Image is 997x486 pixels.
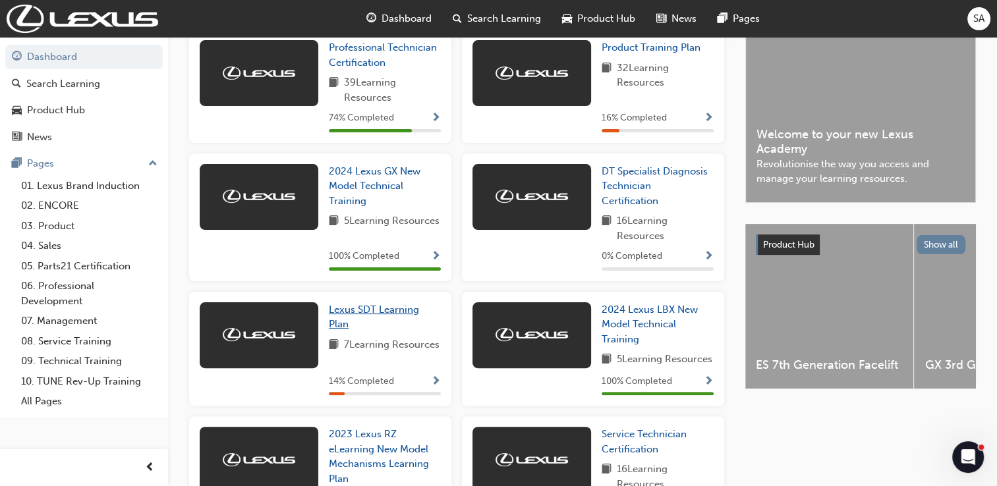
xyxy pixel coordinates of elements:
span: Search Learning [467,11,541,26]
a: Lexus SDT Learning Plan [329,302,441,332]
div: Search Learning [26,76,100,92]
span: prev-icon [145,460,155,476]
span: guage-icon [12,51,22,63]
span: Show Progress [431,251,441,263]
a: search-iconSearch Learning [442,5,552,32]
a: 2024 Lexus LBX New Model Technical Training [602,302,714,347]
a: 06. Professional Development [16,276,163,311]
span: Revolutionise the way you access and manage your learning resources. [756,157,965,186]
span: news-icon [12,132,22,144]
button: SA [967,7,990,30]
img: Trak [496,328,568,341]
span: Product Hub [577,11,635,26]
a: pages-iconPages [707,5,770,32]
span: book-icon [602,213,612,243]
a: 2024 Lexus GX New Model Technical Training [329,164,441,209]
button: Show Progress [431,373,441,390]
a: 2023 Lexus RZ eLearning New Model Mechanisms Learning Plan [329,427,441,486]
img: Trak [496,67,568,80]
span: Pages [733,11,760,26]
span: 100 % Completed [329,249,399,264]
iframe: Intercom live chat [952,441,984,473]
a: 05. Parts21 Certification [16,256,163,277]
a: Professional Technician Certification [329,40,441,70]
span: book-icon [329,75,339,105]
button: Show Progress [431,248,441,265]
a: Dashboard [5,45,163,69]
span: search-icon [453,11,462,27]
span: Service Technician Certification [602,428,687,455]
a: 07. Management [16,311,163,331]
span: guage-icon [366,11,376,27]
a: 01. Lexus Brand Induction [16,176,163,196]
button: Pages [5,151,163,176]
span: 5 Learning Resources [344,213,440,230]
span: SA [973,11,984,26]
a: 02. ENCORE [16,196,163,216]
a: Search Learning [5,72,163,96]
img: Trak [496,190,568,203]
span: pages-icon [718,11,727,27]
a: 04. Sales [16,236,163,256]
span: Dashboard [382,11,432,26]
span: car-icon [562,11,572,27]
span: 16 % Completed [602,111,667,126]
div: News [27,130,52,145]
span: 74 % Completed [329,111,394,126]
span: 7 Learning Resources [344,337,440,354]
span: Product Training Plan [602,41,700,53]
span: 0 % Completed [602,249,662,264]
a: 08. Service Training [16,331,163,352]
div: Pages [27,156,54,171]
span: book-icon [329,337,339,354]
span: Show Progress [431,113,441,124]
span: car-icon [12,105,22,117]
div: Product Hub [27,103,85,118]
span: news-icon [656,11,666,27]
span: 2024 Lexus LBX New Model Technical Training [602,304,698,345]
span: book-icon [602,61,612,90]
img: Trak [223,67,295,80]
span: 100 % Completed [602,374,672,389]
span: search-icon [12,78,21,90]
button: Show Progress [704,248,714,265]
span: Show Progress [704,376,714,388]
a: 03. Product [16,216,163,236]
img: Trak [7,5,158,33]
span: Professional Technician Certification [329,41,437,68]
span: pages-icon [12,158,22,170]
span: Show Progress [704,251,714,263]
button: Show all [917,235,966,254]
a: News [5,125,163,149]
a: 10. TUNE Rev-Up Training [16,371,163,392]
button: Show Progress [704,373,714,390]
span: 5 Learning Resources [617,352,712,368]
button: DashboardSearch LearningProduct HubNews [5,42,163,151]
a: Product Training Plan [602,40,706,55]
span: book-icon [602,352,612,368]
img: Trak [223,328,295,341]
button: Show Progress [704,110,714,126]
span: ES 7th Generation Facelift [756,358,903,373]
span: Lexus SDT Learning Plan [329,304,419,331]
span: 39 Learning Resources [344,75,441,105]
span: up-icon [148,155,157,173]
span: 16 Learning Resources [617,213,714,243]
button: Show Progress [431,110,441,126]
span: 32 Learning Resources [617,61,714,90]
a: Product HubShow all [756,234,965,256]
a: ES 7th Generation Facelift [745,224,913,389]
img: Trak [223,190,295,203]
a: All Pages [16,391,163,412]
a: guage-iconDashboard [356,5,442,32]
span: 2023 Lexus RZ eLearning New Model Mechanisms Learning Plan [329,428,429,485]
img: Trak [223,453,295,466]
span: Product Hub [763,239,814,250]
span: 2024 Lexus GX New Model Technical Training [329,165,420,207]
span: book-icon [329,213,339,230]
span: News [671,11,697,26]
img: Trak [496,453,568,466]
a: news-iconNews [646,5,707,32]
